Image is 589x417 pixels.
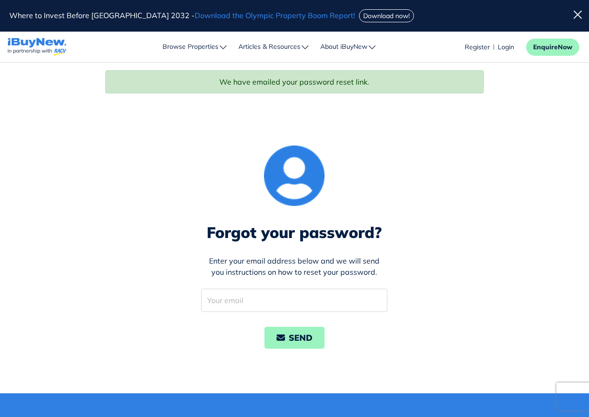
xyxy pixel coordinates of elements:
[526,39,579,56] button: EnquireNow
[195,11,355,20] span: Download the Olympic Property Boom Report!
[359,9,414,22] button: Download now!
[7,38,67,56] img: logo
[105,70,484,93] div: We have emailed your password reset link.
[264,146,325,206] img: User Icon
[196,255,393,278] div: Enter your email address below and we will send you instructions on how to reset your password.
[465,42,490,52] a: account
[9,11,357,20] span: Where to Invest Before [GEOGRAPHIC_DATA] 2032 -
[498,42,514,52] a: account
[201,289,387,312] input: Your email
[105,221,484,244] div: Forgot your password?
[558,43,572,51] span: Now
[7,36,67,59] a: navigations
[264,327,325,349] button: SEND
